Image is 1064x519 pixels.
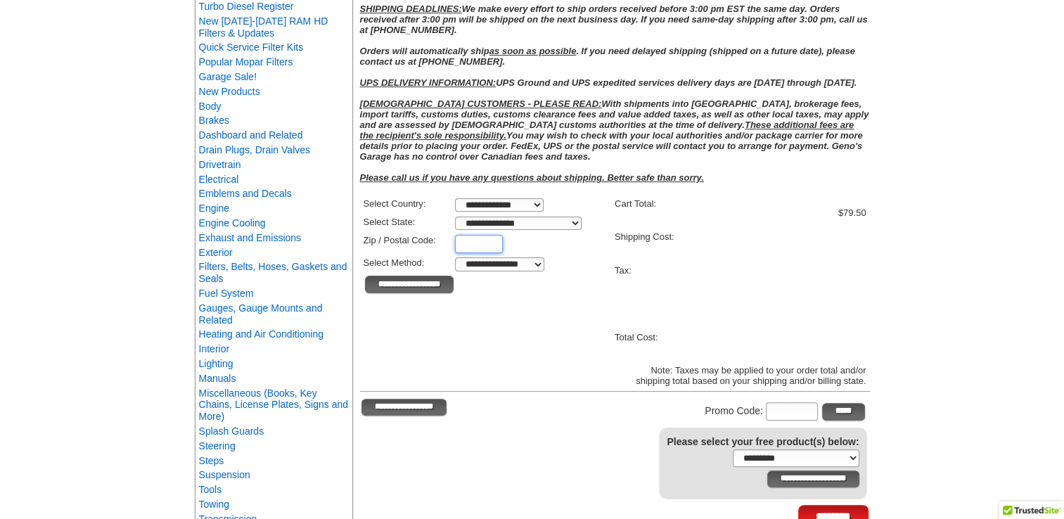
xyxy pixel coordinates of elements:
a: Gauges, Gauge Mounts and Related [199,302,323,326]
a: Emblems and Decals [199,188,292,199]
a: Engine [199,203,230,214]
label: Select State: [364,217,448,227]
a: Drain Plugs, Drain Valves [199,144,310,155]
a: Interior [199,343,230,354]
label: Zip / Postal Code: [364,235,448,245]
a: Miscellaneous (Books, Key Chains, License Plates, Signs and More) [199,387,348,423]
strong: Please select your free product(s) below: [667,436,859,447]
a: Dashboard and Related [199,129,303,141]
a: Heating and Air Conditioning [199,328,323,340]
a: Lighting [199,358,233,369]
label: Shipping Cost: [615,231,699,242]
a: Fuel System [199,288,254,299]
a: Popular Mopar Filters [199,56,293,68]
a: Tools [199,484,222,495]
a: Towing [199,499,230,510]
p: $79.50 [615,207,866,218]
label: Tax: [615,265,699,276]
label: Select Method: [364,257,448,268]
a: Steps [199,455,224,466]
u: SHIPPING DEADLINES: [360,4,462,14]
a: Quick Service Filter Kits [199,41,304,53]
u: These additional fees are the recipient's sole responsibility. [360,120,854,141]
u: UPS DELIVERY INFORMATION: [360,77,496,88]
a: Manuals [199,373,236,384]
a: New [DATE]-[DATE] RAM HD Filters & Updates [199,15,328,39]
div: Note: Taxes may be applied to your order total and/or shipping total based on your shipping and/o... [615,363,866,389]
label: Total Cost: [615,332,699,342]
a: Exterior [199,247,233,258]
a: Electrical [199,174,239,185]
a: Engine Cooling [199,217,266,229]
a: Splash Guards [199,425,264,437]
u: [DEMOGRAPHIC_DATA] CUSTOMERS - PLEASE READ: [360,98,602,109]
a: Garage Sale! [199,71,257,82]
a: Suspension [199,469,250,480]
a: Body [199,101,222,112]
a: Drivetrain [199,159,241,170]
u: as soon as possible [489,46,577,56]
label: Promo Code: [705,404,762,416]
label: Select Country: [364,198,448,209]
u: Please call us if you have any questions about shipping. Better safe than sorry. [360,172,704,183]
a: Brakes [199,115,230,126]
a: Turbo Diesel Register [199,1,294,12]
label: Cart Total: [615,198,699,209]
a: New Products [199,86,260,97]
a: Filters, Belts, Hoses, Gaskets and Seals [199,261,347,284]
a: Exhaust and Emissions [199,232,302,243]
a: Steering [199,440,236,451]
